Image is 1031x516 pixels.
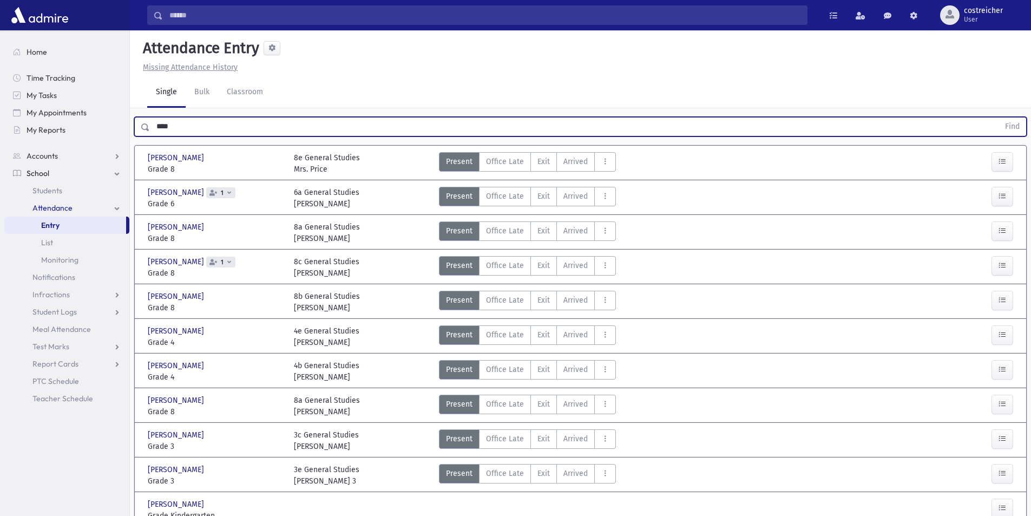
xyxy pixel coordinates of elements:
[218,77,272,108] a: Classroom
[563,225,588,237] span: Arrived
[27,108,87,117] span: My Appointments
[163,5,807,25] input: Search
[439,152,616,175] div: AttTypes
[537,364,550,375] span: Exit
[294,395,360,417] div: 8a General Studies [PERSON_NAME]
[4,87,129,104] a: My Tasks
[537,295,550,306] span: Exit
[294,221,360,244] div: 8a General Studies [PERSON_NAME]
[486,329,524,341] span: Office Late
[294,152,360,175] div: 8e General Studies Mrs. Price
[439,221,616,244] div: AttTypes
[32,307,77,317] span: Student Logs
[446,329,472,341] span: Present
[219,259,226,266] span: 1
[537,225,550,237] span: Exit
[446,364,472,375] span: Present
[27,168,49,178] span: School
[563,191,588,202] span: Arrived
[563,156,588,167] span: Arrived
[148,441,283,452] span: Grade 3
[486,295,524,306] span: Office Late
[148,325,206,337] span: [PERSON_NAME]
[964,15,1003,24] span: User
[148,360,206,371] span: [PERSON_NAME]
[4,234,129,251] a: List
[4,390,129,407] a: Teacher Schedule
[294,256,359,279] div: 8c General Studies [PERSON_NAME]
[4,303,129,321] a: Student Logs
[446,191,472,202] span: Present
[563,468,588,479] span: Arrived
[148,302,283,313] span: Grade 8
[32,376,79,386] span: PTC Schedule
[563,329,588,341] span: Arrived
[27,73,75,83] span: Time Tracking
[32,342,69,351] span: Test Marks
[4,121,129,139] a: My Reports
[294,429,359,452] div: 3c General Studies [PERSON_NAME]
[537,399,550,410] span: Exit
[4,286,129,303] a: Infractions
[999,117,1026,136] button: Find
[147,77,186,108] a: Single
[486,433,524,445] span: Office Late
[4,373,129,390] a: PTC Schedule
[294,360,359,383] div: 4b General Studies [PERSON_NAME]
[4,147,129,165] a: Accounts
[148,187,206,198] span: [PERSON_NAME]
[32,394,93,403] span: Teacher Schedule
[439,325,616,348] div: AttTypes
[4,43,129,61] a: Home
[537,329,550,341] span: Exit
[439,291,616,313] div: AttTypes
[148,464,206,475] span: [PERSON_NAME]
[32,290,70,299] span: Infractions
[139,39,259,57] h5: Attendance Entry
[9,4,71,26] img: AdmirePro
[294,325,359,348] div: 4e General Studies [PERSON_NAME]
[563,260,588,271] span: Arrived
[4,165,129,182] a: School
[439,256,616,279] div: AttTypes
[486,156,524,167] span: Office Late
[486,225,524,237] span: Office Late
[148,221,206,233] span: [PERSON_NAME]
[294,464,359,487] div: 3e General Studies [PERSON_NAME] 3
[32,324,91,334] span: Meal Attendance
[148,233,283,244] span: Grade 8
[32,186,62,195] span: Students
[446,399,472,410] span: Present
[446,156,472,167] span: Present
[219,190,226,197] span: 1
[486,260,524,271] span: Office Late
[4,217,126,234] a: Entry
[563,364,588,375] span: Arrived
[486,399,524,410] span: Office Late
[439,395,616,417] div: AttTypes
[4,199,129,217] a: Attendance
[148,475,283,487] span: Grade 3
[148,499,206,510] span: [PERSON_NAME]
[537,191,550,202] span: Exit
[439,187,616,210] div: AttTypes
[4,69,129,87] a: Time Tracking
[439,464,616,487] div: AttTypes
[486,364,524,375] span: Office Late
[439,360,616,383] div: AttTypes
[148,152,206,164] span: [PERSON_NAME]
[4,269,129,286] a: Notifications
[27,151,58,161] span: Accounts
[41,255,78,265] span: Monitoring
[148,198,283,210] span: Grade 6
[563,295,588,306] span: Arrived
[446,295,472,306] span: Present
[537,468,550,479] span: Exit
[41,220,60,230] span: Entry
[32,359,78,369] span: Report Cards
[537,260,550,271] span: Exit
[446,225,472,237] span: Present
[446,468,472,479] span: Present
[4,182,129,199] a: Students
[486,191,524,202] span: Office Late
